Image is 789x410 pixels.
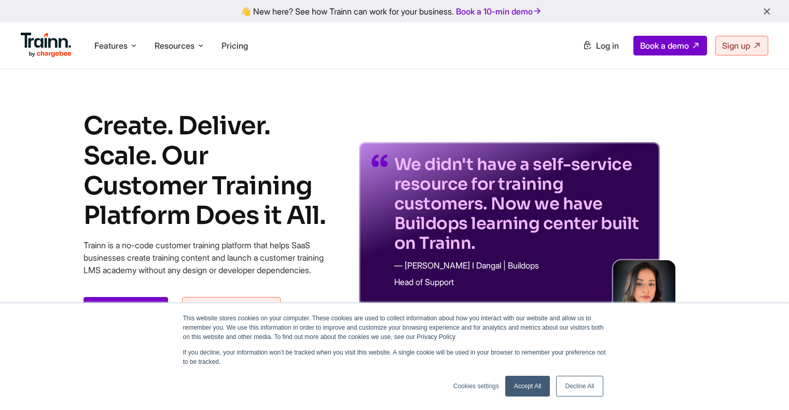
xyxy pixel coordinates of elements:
[21,33,72,58] img: Trainn Logo
[576,36,625,55] a: Log in
[453,381,499,391] a: Cookies settings
[222,40,248,51] a: Pricing
[394,261,643,270] p: — [PERSON_NAME] I Dangal | Buildops
[183,348,606,366] p: If you decline, your information won’t be tracked when you visit this website. A single cookie wi...
[715,36,768,55] a: Sign up
[371,154,388,167] img: quotes-purple.41a7099.svg
[505,376,550,397] a: Accept All
[640,40,689,51] span: Book a demo
[84,297,168,322] a: Get a Demo
[84,111,333,230] h1: Create. Deliver. Scale. Our Customer Training Platform Does it All.
[155,40,195,51] span: Resources
[6,6,783,16] div: 👋 New here? See how Trainn can work for your business.
[394,154,643,253] p: We didn't have a self-service resource for training customers. Now we have Buildops learning cent...
[394,278,643,286] p: Head of Support
[94,40,128,51] span: Features
[84,239,333,276] p: Trainn is a no-code customer training platform that helps SaaS businesses create training content...
[613,260,675,322] img: sabina-buildops.d2e8138.png
[454,4,544,19] a: Book a 10-min demo
[722,40,750,51] span: Sign up
[182,297,281,322] a: Try for yourself
[183,314,606,342] p: This website stores cookies on your computer. These cookies are used to collect information about...
[633,36,707,55] a: Book a demo
[556,376,603,397] a: Decline All
[596,40,619,51] span: Log in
